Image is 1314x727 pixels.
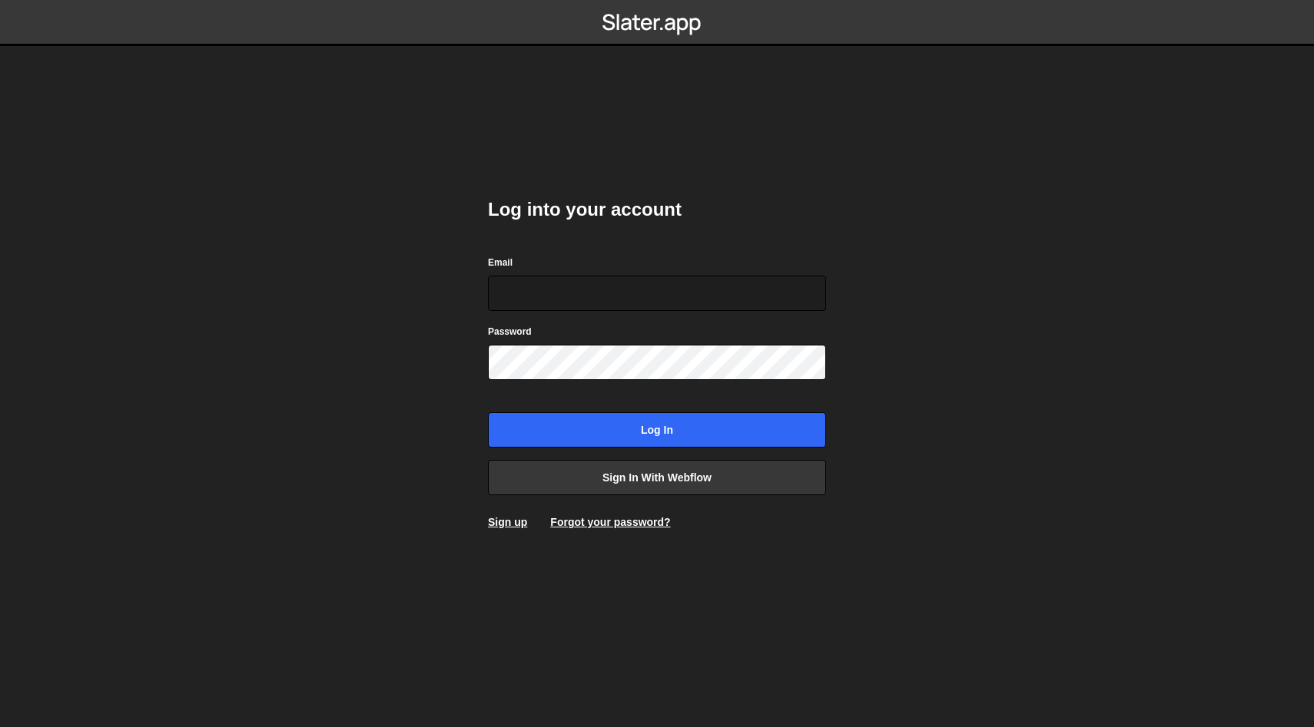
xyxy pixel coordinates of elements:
[488,324,532,339] label: Password
[550,516,670,528] a: Forgot your password?
[488,412,826,448] input: Log in
[488,460,826,495] a: Sign in with Webflow
[488,255,513,270] label: Email
[488,197,826,222] h2: Log into your account
[488,516,527,528] a: Sign up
